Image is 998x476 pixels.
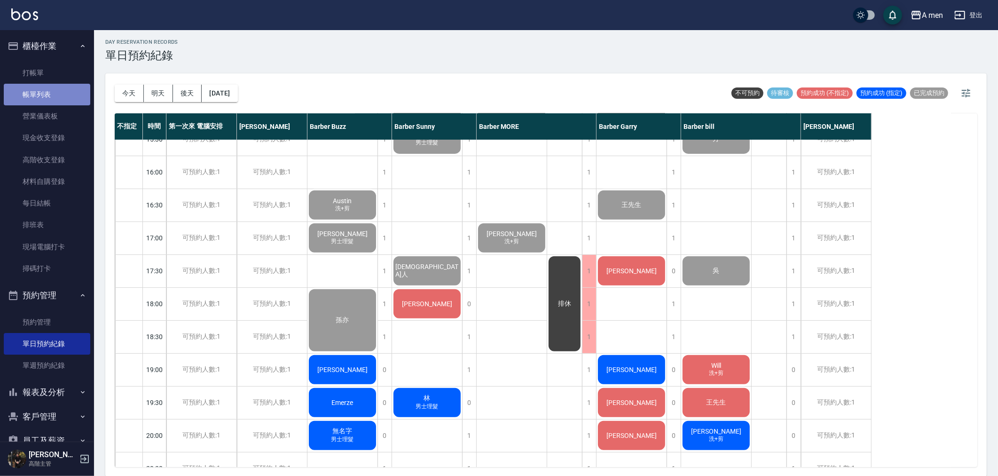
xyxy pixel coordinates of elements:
a: 排班表 [4,214,90,236]
div: 1 [582,387,596,419]
span: 無名字 [331,427,354,436]
span: [PERSON_NAME] [485,230,539,238]
a: 材料自購登錄 [4,171,90,192]
div: 可預約人數:1 [166,420,236,452]
a: 打帳單 [4,62,90,84]
div: 可預約人數:1 [237,156,307,189]
div: 可預約人數:1 [237,255,307,287]
span: [DEMOGRAPHIC_DATA]人 [393,263,461,279]
h2: day Reservation records [105,39,178,45]
div: 可預約人數:1 [166,387,236,419]
div: 19:30 [143,386,166,419]
span: [PERSON_NAME] [605,366,659,373]
div: 可預約人數:1 [166,189,236,222]
div: Barber Garry [597,113,681,140]
span: [PERSON_NAME] [315,366,369,373]
div: 0 [462,288,476,320]
div: 可預約人數:1 [801,354,871,386]
div: 1 [582,222,596,254]
span: [PERSON_NAME] [315,230,369,238]
div: Barber MORE [477,113,597,140]
a: 單日預約紀錄 [4,333,90,355]
div: 0 [786,420,801,452]
span: 待審核 [767,89,793,97]
div: 可預約人數:1 [801,321,871,353]
a: 高階收支登錄 [4,149,90,171]
div: 1 [667,288,681,320]
div: 1 [582,156,596,189]
div: 第一次來 電腦安排 [166,113,237,140]
button: A men [907,6,947,25]
p: 高階主管 [29,460,77,468]
button: save [883,6,902,24]
div: 1 [786,321,801,353]
div: 可預約人數:1 [801,387,871,419]
span: 林 [422,394,432,403]
div: 20:00 [143,419,166,452]
a: 掃碼打卡 [4,258,90,279]
div: 可預約人數:1 [166,288,236,320]
div: 1 [462,189,476,222]
div: 可預約人數:1 [801,420,871,452]
span: 王先生 [705,398,728,407]
div: 1 [786,222,801,254]
a: 現場電腦打卡 [4,236,90,258]
div: 0 [667,354,681,386]
div: 1 [667,156,681,189]
div: 可預約人數:1 [237,321,307,353]
div: [PERSON_NAME] [237,113,307,140]
span: Emerze [330,399,355,406]
div: 0 [377,420,392,452]
span: [PERSON_NAME] [605,432,659,439]
button: 今天 [115,85,144,102]
div: 1 [377,156,392,189]
span: 王先生 [620,201,644,209]
div: 1 [786,288,801,320]
div: 1 [377,222,392,254]
div: 0 [667,420,681,452]
div: [PERSON_NAME] [801,113,872,140]
div: 0 [786,387,801,419]
div: 1 [582,321,596,353]
button: [DATE] [202,85,237,102]
div: 可預約人數:1 [166,255,236,287]
div: 1 [462,321,476,353]
a: 每日結帳 [4,192,90,214]
div: 0 [377,354,392,386]
button: 櫃檯作業 [4,34,90,58]
span: [PERSON_NAME] [689,428,743,435]
div: 可預約人數:1 [237,420,307,452]
button: 員工及薪資 [4,428,90,453]
div: 可預約人數:1 [237,189,307,222]
span: Austin [331,197,354,205]
a: 帳單列表 [4,84,90,105]
div: 可預約人數:1 [237,387,307,419]
div: 可預約人數:1 [166,222,236,254]
div: 可預約人數:1 [801,222,871,254]
span: 洗+剪 [707,369,725,377]
div: 0 [377,387,392,419]
div: 1 [667,189,681,222]
div: 1 [667,321,681,353]
div: 1 [582,354,596,386]
div: 可預約人數:1 [801,288,871,320]
div: 1 [462,222,476,254]
span: [PERSON_NAME] [605,399,659,406]
span: 排休 [556,300,573,308]
div: A men [922,9,943,21]
button: 客戶管理 [4,405,90,429]
div: 1 [786,156,801,189]
span: 孫亦 [334,316,351,325]
span: [PERSON_NAME] [605,267,659,275]
div: 時間 [143,113,166,140]
div: 1 [377,255,392,287]
div: 1 [377,321,392,353]
div: 可預約人數:1 [801,156,871,189]
div: Barber Buzz [307,113,392,140]
div: 1 [462,156,476,189]
div: 1 [582,420,596,452]
div: 1 [582,189,596,222]
div: 可預約人數:1 [801,189,871,222]
div: Barber bill [681,113,801,140]
div: 17:00 [143,222,166,254]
